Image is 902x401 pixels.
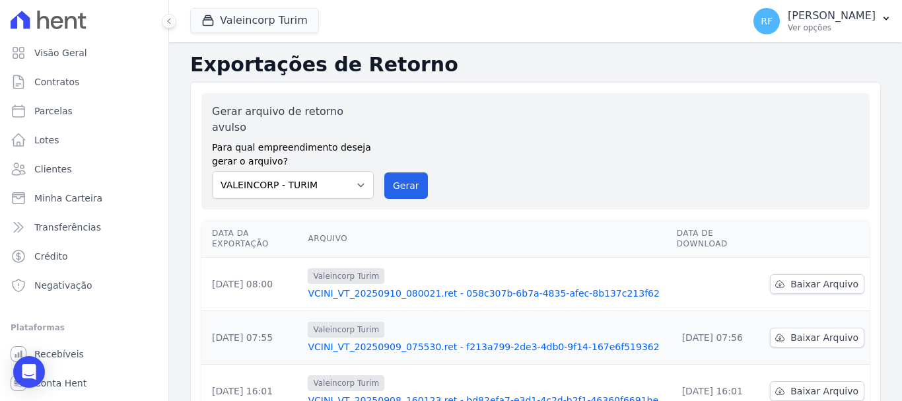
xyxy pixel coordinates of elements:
a: VCINI_VT_20250910_080021.ret - 058c307b-6b7a-4835-afec-8b137c213f62 [308,287,666,300]
td: [DATE] 07:56 [672,311,765,365]
span: Transferências [34,221,101,234]
div: Plataformas [11,320,158,336]
th: Data de Download [672,220,765,258]
span: Baixar Arquivo [790,277,858,291]
a: Lotes [5,127,163,153]
span: Minha Carteira [34,192,102,205]
span: Conta Hent [34,377,87,390]
button: RF [PERSON_NAME] Ver opções [743,3,902,40]
th: Data da Exportação [201,220,302,258]
span: RF [761,17,773,26]
a: Crédito [5,243,163,270]
label: Para qual empreendimento deseja gerar o arquivo? [212,135,374,168]
span: Crédito [34,250,68,263]
span: Valeincorp Turim [308,268,384,284]
span: Parcelas [34,104,73,118]
span: Clientes [34,163,71,176]
a: Minha Carteira [5,185,163,211]
a: Contratos [5,69,163,95]
span: Negativação [34,279,92,292]
label: Gerar arquivo de retorno avulso [212,104,374,135]
a: VCINI_VT_20250909_075530.ret - f213a799-2de3-4db0-9f14-167e6f519362 [308,340,666,353]
a: Conta Hent [5,370,163,396]
span: Lotes [34,133,59,147]
a: Baixar Arquivo [770,328,864,347]
td: [DATE] 08:00 [201,258,302,311]
td: [DATE] 07:55 [201,311,302,365]
span: Valeincorp Turim [308,322,384,338]
a: Visão Geral [5,40,163,66]
a: Transferências [5,214,163,240]
th: Arquivo [302,220,671,258]
span: Recebíveis [34,347,84,361]
a: Negativação [5,272,163,299]
button: Gerar [384,172,428,199]
h2: Exportações de Retorno [190,53,881,77]
a: Parcelas [5,98,163,124]
span: Contratos [34,75,79,89]
div: Open Intercom Messenger [13,356,45,388]
a: Baixar Arquivo [770,381,864,401]
a: Baixar Arquivo [770,274,864,294]
p: [PERSON_NAME] [788,9,876,22]
span: Valeincorp Turim [308,375,384,391]
span: Baixar Arquivo [790,384,858,398]
a: Clientes [5,156,163,182]
p: Ver opções [788,22,876,33]
span: Visão Geral [34,46,87,59]
span: Baixar Arquivo [790,331,858,344]
a: Recebíveis [5,341,163,367]
button: Valeincorp Turim [190,8,319,33]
